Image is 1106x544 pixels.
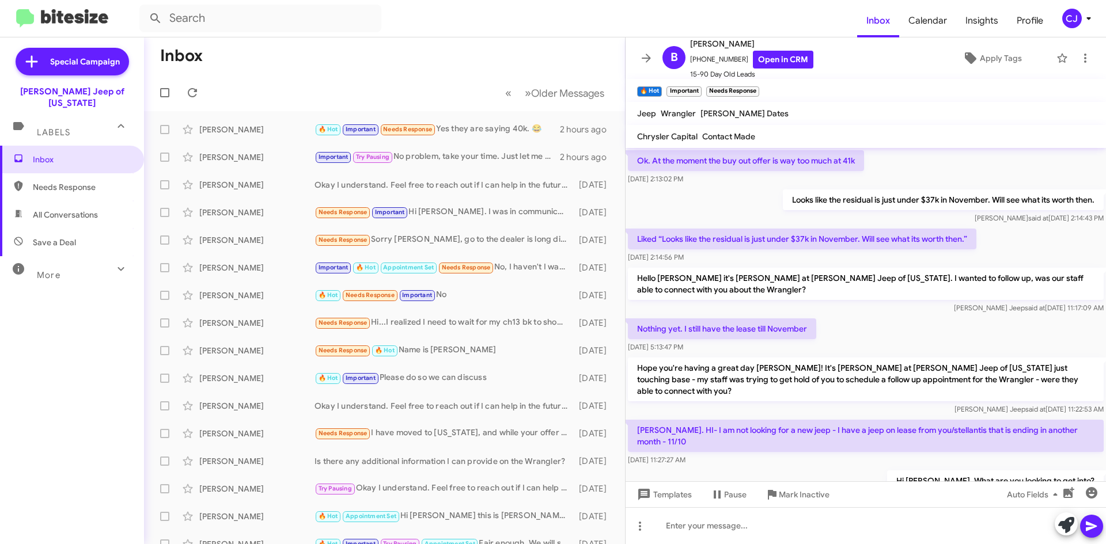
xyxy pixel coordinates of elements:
span: Important [346,374,376,382]
span: All Conversations [33,209,98,220]
div: [PERSON_NAME] [199,234,315,246]
div: [PERSON_NAME] [199,511,315,522]
span: More [37,270,60,280]
button: CJ [1052,9,1093,28]
span: Try Pausing [356,153,389,161]
div: [DATE] [573,400,616,412]
p: Hello [PERSON_NAME] it's [PERSON_NAME] at [PERSON_NAME] Jeep of [US_STATE]. I wanted to follow up... [628,268,1104,300]
span: Needs Response [319,208,368,216]
span: Apply Tags [980,48,1022,69]
div: Yes they are saying 40k. 😂 [315,123,560,136]
div: [DATE] [573,317,616,329]
span: Needs Response [319,429,368,437]
span: Auto Fields [1007,484,1062,505]
button: Mark Inactive [756,484,839,505]
span: Older Messages [531,87,604,100]
div: [PERSON_NAME] [199,290,315,301]
p: Liked “Looks like the residual is just under $37k in November. Will see what its worth then.” [628,229,976,249]
div: Okay I understand. Feel free to reach out if I can help in the future!👍 [315,482,573,495]
span: Pause [724,484,747,505]
div: [PERSON_NAME] [199,124,315,135]
span: Needs Response [442,264,491,271]
span: Important [402,291,432,299]
span: Needs Response [383,125,432,133]
span: [DATE] 11:27:27 AM [628,455,685,464]
div: Please do so we can discuss [315,371,573,385]
a: Insights [956,4,1007,37]
div: [PERSON_NAME] [199,400,315,412]
span: Appointment Set [383,264,434,271]
span: Needs Response [319,319,368,326]
small: 🔥 Hot [637,86,662,97]
div: [PERSON_NAME] [199,179,315,191]
div: [PERSON_NAME] [199,207,315,218]
span: 15-90 Day Old Leads [690,69,813,80]
div: [DATE] [573,483,616,494]
span: [PERSON_NAME] [690,37,813,51]
span: Templates [635,484,692,505]
p: Hope you're having a great day [PERSON_NAME]! It's [PERSON_NAME] at [PERSON_NAME] Jeep of [US_STA... [628,357,1104,401]
div: [PERSON_NAME] [199,262,315,273]
div: No [315,288,573,302]
a: Profile [1007,4,1052,37]
a: Inbox [857,4,899,37]
span: [DATE] 2:14:56 PM [628,253,684,261]
span: Appointment Set [346,512,396,520]
span: 🔥 Hot [375,347,395,354]
div: Okay I understand. Feel free to reach out if I can help in the future!👍 [315,179,573,191]
span: Important [346,125,376,133]
span: said at [1025,405,1046,413]
span: Needs Response [33,181,131,193]
span: [DATE] 5:13:47 PM [628,343,683,351]
span: Needs Response [319,347,368,354]
div: [PERSON_NAME] [199,345,315,356]
span: Labels [37,127,70,138]
span: Save a Deal [33,237,76,248]
span: » [525,86,531,100]
a: Open in CRM [753,51,813,69]
p: Ok. At the moment the buy out offer is way too much at 41k [628,150,864,171]
p: Nothing yet. I still have the lease till November [628,318,816,339]
a: Special Campaign [16,48,129,75]
span: Needs Response [319,236,368,244]
a: Calendar [899,4,956,37]
span: said at [1025,303,1045,312]
div: [PERSON_NAME] [199,372,315,384]
div: I have moved to [US_STATE], and while your offer is tempting, a 20 hour round-trip drive is a lit... [315,427,573,440]
div: Okay I understand. Feel free to reach out if I can help in the future!👍 [315,400,573,412]
span: « [505,86,512,100]
nav: Page navigation example [499,81,611,105]
button: Pause [701,484,756,505]
span: Wrangler [661,108,696,119]
span: Inbox [33,154,131,165]
div: [DATE] [573,345,616,356]
div: Hi [PERSON_NAME] this is [PERSON_NAME] at [PERSON_NAME] Jeep of [US_STATE]. Just wanted to follow... [315,509,573,523]
div: 2 hours ago [560,151,616,163]
span: [PERSON_NAME] Jeep [DATE] 11:17:09 AM [954,303,1104,312]
span: [PHONE_NUMBER] [690,51,813,69]
button: Previous [498,81,518,105]
div: [DATE] [573,511,616,522]
span: 🔥 Hot [319,374,338,382]
span: Jeep [637,108,656,119]
p: Looks like the residual is just under $37k in November. Will see what its worth then. [783,189,1104,210]
span: Mark Inactive [779,484,829,505]
span: 🔥 Hot [319,125,338,133]
span: said at [1028,214,1048,222]
span: Important [375,208,405,216]
div: [PERSON_NAME] [199,455,315,467]
div: [DATE] [573,428,616,439]
div: [PERSON_NAME] [199,151,315,163]
span: Special Campaign [50,56,120,67]
p: Hi [PERSON_NAME], What are you looking to get into? [887,470,1104,491]
div: 2 hours ago [560,124,616,135]
span: 🔥 Hot [319,291,338,299]
div: [PERSON_NAME] [199,428,315,439]
span: Important [319,153,349,161]
span: [PERSON_NAME] Jeep [DATE] 11:22:53 AM [955,405,1104,413]
small: Important [666,86,701,97]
